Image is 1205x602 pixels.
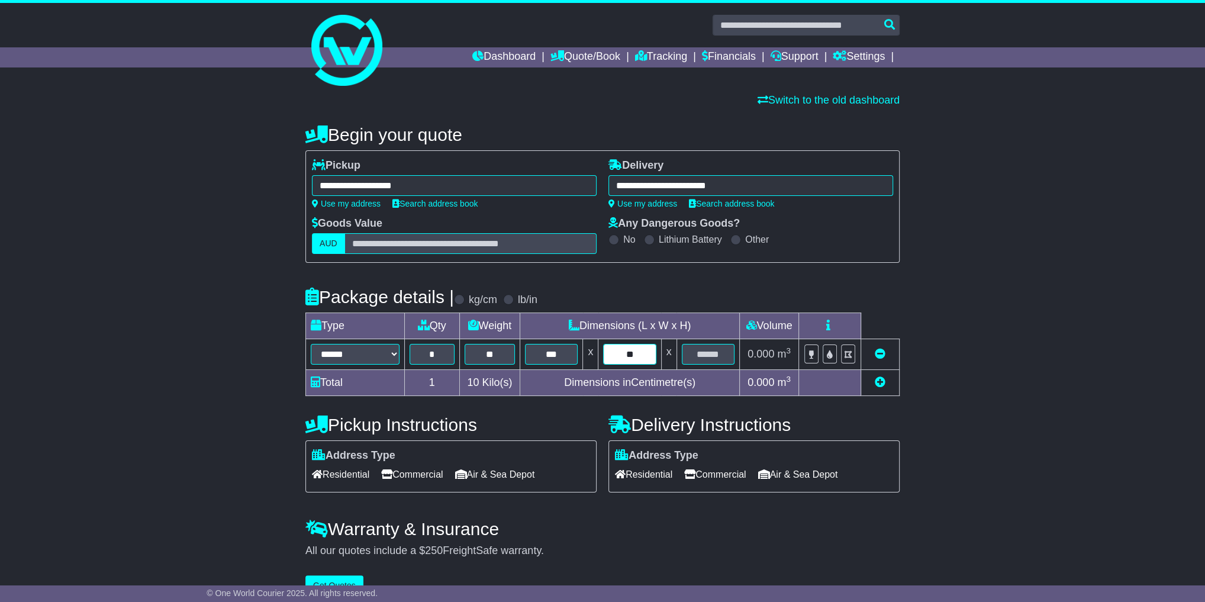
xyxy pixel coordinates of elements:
[381,465,443,484] span: Commercial
[635,47,687,67] a: Tracking
[689,199,774,208] a: Search address book
[659,234,722,245] label: Lithium Battery
[425,545,443,556] span: 250
[459,313,520,339] td: Weight
[305,575,363,596] button: Get Quotes
[405,370,460,396] td: 1
[623,234,635,245] label: No
[306,370,405,396] td: Total
[684,465,746,484] span: Commercial
[615,449,698,462] label: Address Type
[305,415,597,434] h4: Pickup Instructions
[739,313,798,339] td: Volume
[472,47,536,67] a: Dashboard
[777,348,791,360] span: m
[771,47,819,67] a: Support
[312,465,369,484] span: Residential
[306,313,405,339] td: Type
[608,199,677,208] a: Use my address
[467,376,479,388] span: 10
[702,47,756,67] a: Financials
[305,519,900,539] h4: Warranty & Insurance
[207,588,378,598] span: © One World Courier 2025. All rights reserved.
[520,313,740,339] td: Dimensions (L x W x H)
[745,234,769,245] label: Other
[608,415,900,434] h4: Delivery Instructions
[392,199,478,208] a: Search address book
[661,339,676,370] td: x
[459,370,520,396] td: Kilo(s)
[455,465,535,484] span: Air & Sea Depot
[305,125,900,144] h4: Begin your quote
[518,294,537,307] label: lb/in
[875,348,885,360] a: Remove this item
[312,159,360,172] label: Pickup
[312,217,382,230] label: Goods Value
[758,465,838,484] span: Air & Sea Depot
[786,375,791,384] sup: 3
[312,199,381,208] a: Use my address
[305,545,900,558] div: All our quotes include a $ FreightSafe warranty.
[550,47,620,67] a: Quote/Book
[608,217,740,230] label: Any Dangerous Goods?
[875,376,885,388] a: Add new item
[469,294,497,307] label: kg/cm
[312,233,345,254] label: AUD
[748,348,774,360] span: 0.000
[405,313,460,339] td: Qty
[758,94,900,106] a: Switch to the old dashboard
[748,376,774,388] span: 0.000
[777,376,791,388] span: m
[305,287,454,307] h4: Package details |
[608,159,663,172] label: Delivery
[786,346,791,355] sup: 3
[583,339,598,370] td: x
[312,449,395,462] label: Address Type
[615,465,672,484] span: Residential
[833,47,885,67] a: Settings
[520,370,740,396] td: Dimensions in Centimetre(s)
